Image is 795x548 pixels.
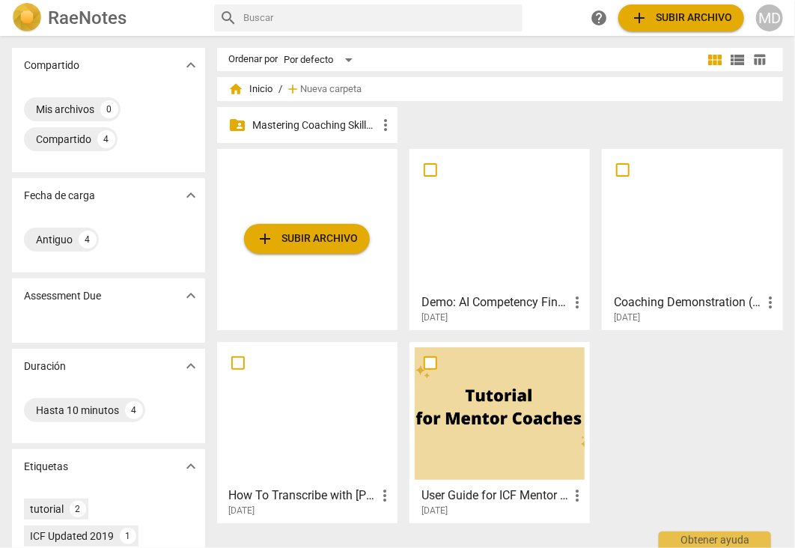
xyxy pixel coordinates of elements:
div: ICF Updated 2019 [30,529,114,544]
span: more_vert [761,293,779,311]
div: 4 [97,130,115,148]
div: Obtener ayuda [659,532,771,548]
img: Logo [12,3,42,33]
div: Compartido [36,132,91,147]
div: 4 [79,231,97,249]
a: Coaching Demonstration (Example)[DATE] [607,154,777,323]
div: Ordenar por [229,54,278,65]
span: help [590,9,608,27]
button: Mostrar más [180,355,202,377]
button: Subir [244,224,370,254]
span: / [279,84,283,95]
button: Lista [726,49,749,71]
span: Subir archivo [630,9,732,27]
span: Nueva carpeta [301,84,362,95]
span: [DATE] [421,505,448,517]
div: Por defecto [284,48,358,72]
div: tutorial [30,502,64,517]
span: view_list [728,51,746,69]
button: MD [756,4,783,31]
span: folder_shared [229,116,247,134]
h3: How To Transcribe with RaeNotes [229,487,376,505]
span: [DATE] [614,311,640,324]
span: expand_more [182,186,200,204]
button: Subir [618,4,744,31]
a: How To Transcribe with [PERSON_NAME][DATE] [222,347,392,517]
span: view_module [706,51,724,69]
span: home [229,82,244,97]
span: table_chart [753,52,767,67]
div: 4 [125,401,143,419]
div: 2 [70,501,86,517]
div: Antiguo [36,232,73,247]
a: Demo: AI Competency Finder[DATE] [415,154,585,323]
span: more_vert [377,116,395,134]
a: User Guide for ICF Mentor Coaches[DATE] [415,347,585,517]
p: Etiquetas [24,459,68,475]
span: add [256,230,274,248]
h3: User Guide for ICF Mentor Coaches [421,487,568,505]
button: Mostrar más [180,284,202,307]
span: add [630,9,648,27]
span: expand_more [182,56,200,74]
button: Mostrar más [180,455,202,478]
button: Tabla [749,49,771,71]
div: Mis archivos [36,102,94,117]
span: more_vert [568,487,586,505]
p: Fecha de carga [24,188,95,204]
p: Mastering Coaching Skills - Generación 31 [253,118,377,133]
span: search [220,9,238,27]
span: Inicio [229,82,273,97]
span: expand_more [182,357,200,375]
button: Mostrar más [180,54,202,76]
span: [DATE] [421,311,448,324]
span: [DATE] [229,505,255,517]
div: 0 [100,100,118,118]
button: Mostrar más [180,184,202,207]
span: more_vert [568,293,586,311]
span: expand_more [182,287,200,305]
button: Cuadrícula [704,49,726,71]
h3: Coaching Demonstration (Example) [614,293,761,311]
p: Assessment Due [24,288,101,304]
span: more_vert [376,487,394,505]
p: Compartido [24,58,79,73]
a: Obtener ayuda [585,4,612,31]
div: 1 [120,528,136,544]
input: Buscar [244,6,517,30]
div: Hasta 10 minutos [36,403,119,418]
h2: RaeNotes [48,7,127,28]
span: Subir archivo [256,230,358,248]
p: Duración [24,359,66,374]
h3: Demo: AI Competency Finder [421,293,568,311]
a: LogoRaeNotes [12,3,202,33]
span: expand_more [182,457,200,475]
span: add [286,82,301,97]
